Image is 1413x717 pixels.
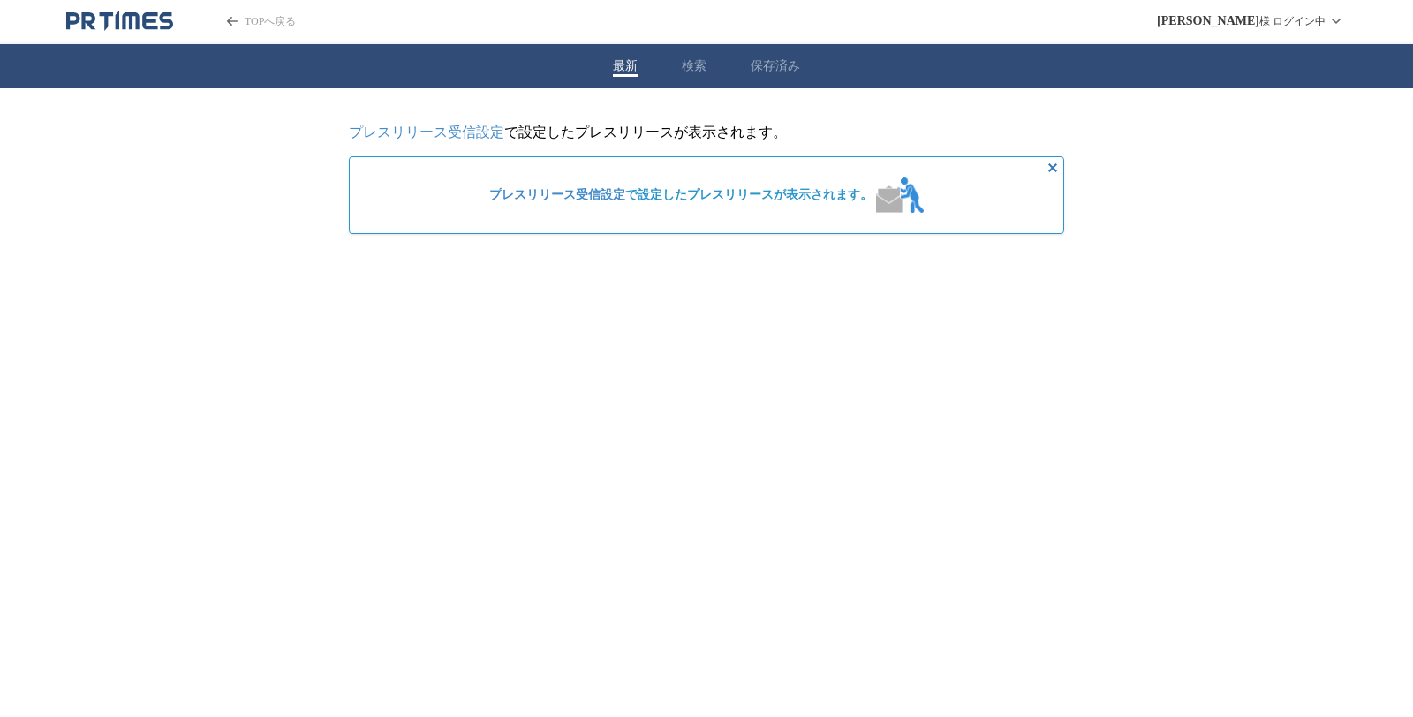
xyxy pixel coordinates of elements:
[613,58,638,74] button: 最新
[489,188,625,201] a: プレスリリース受信設定
[200,14,296,29] a: PR TIMESのトップページはこちら
[66,11,173,32] a: PR TIMESのトップページはこちら
[1042,157,1063,178] button: 非表示にする
[751,58,800,74] button: 保存済み
[349,125,504,140] a: プレスリリース受信設定
[489,187,873,203] span: で設定したプレスリリースが表示されます。
[349,124,1064,142] p: で設定したプレスリリースが表示されます。
[1157,14,1259,28] span: [PERSON_NAME]
[682,58,706,74] button: 検索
